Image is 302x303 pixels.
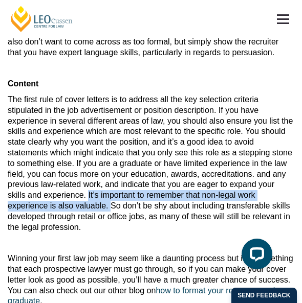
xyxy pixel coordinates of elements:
a: [PERSON_NAME] Centre for Law [9,5,74,33]
iframe: LiveChat chat widget [233,235,276,277]
b: Content [8,79,38,88]
span: Winning your first law job may seem like a daunting process but it is something that each prospec... [8,254,293,294]
span: The first rule of cover letters is to address all the key selection criteria stipulated in the jo... [8,95,293,231]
